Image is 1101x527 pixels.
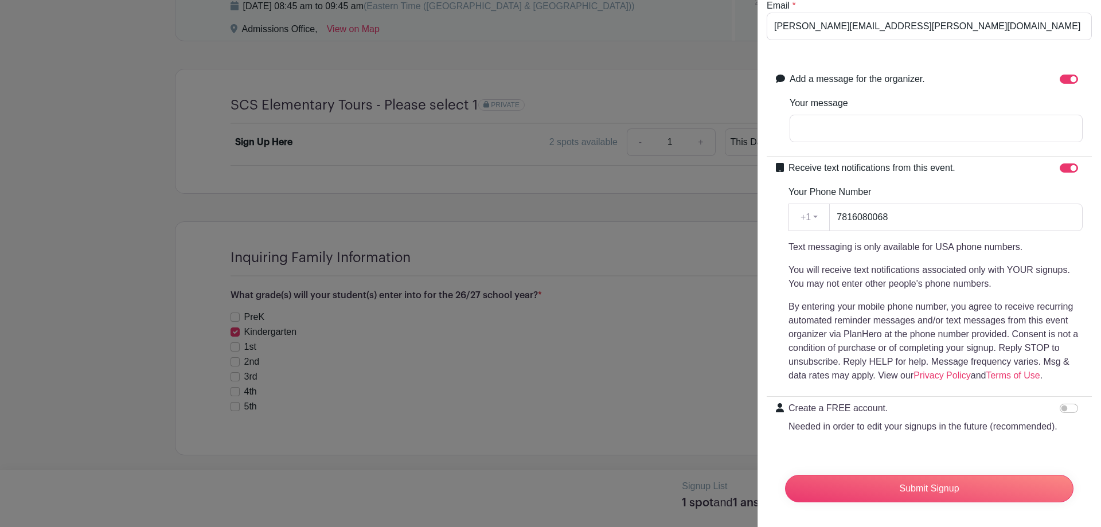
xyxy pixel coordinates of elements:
p: Needed in order to edit your signups in the future (recommended). [788,420,1057,434]
a: Privacy Policy [913,370,971,380]
input: Submit Signup [785,475,1073,502]
label: Your message [790,96,848,110]
a: Terms of Use [986,370,1040,380]
label: Receive text notifications from this event. [788,161,955,175]
button: +1 [788,204,830,231]
label: Add a message for the organizer. [790,72,925,86]
p: Text messaging is only available for USA phone numbers. [788,240,1083,254]
p: You will receive text notifications associated only with YOUR signups. You may not enter other pe... [788,263,1083,291]
label: Your Phone Number [788,185,871,199]
p: Create a FREE account. [788,401,1057,415]
p: By entering your mobile phone number, you agree to receive recurring automated reminder messages ... [788,300,1083,382]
